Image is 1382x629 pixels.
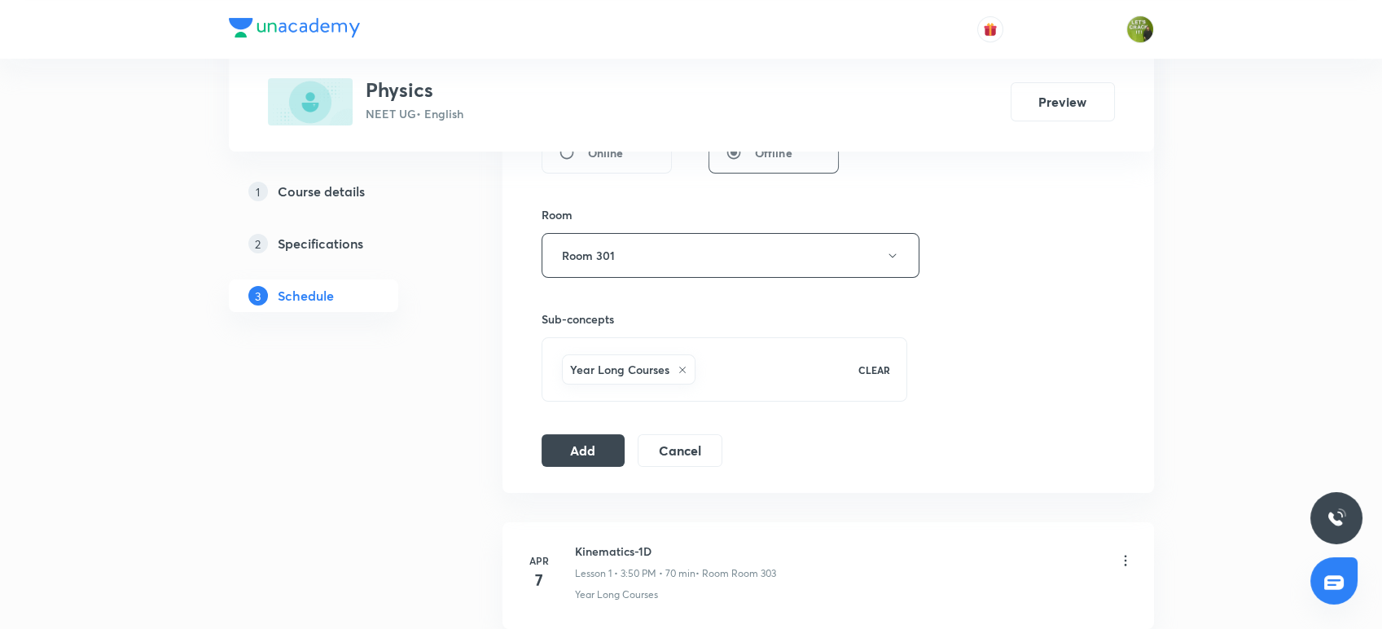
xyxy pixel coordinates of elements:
[575,566,695,581] p: Lesson 1 • 3:50 PM • 70 min
[229,175,450,208] a: 1Course details
[755,144,792,161] span: Offline
[1011,82,1115,121] button: Preview
[977,16,1003,42] button: avatar
[542,310,908,328] h6: Sub-concepts
[248,182,268,201] p: 1
[366,78,463,102] h3: Physics
[695,566,776,581] p: • Room Room 303
[983,22,998,37] img: avatar
[523,568,555,592] h4: 7
[278,234,363,253] h5: Specifications
[1126,15,1154,43] img: Gaurav Uppal
[278,182,365,201] h5: Course details
[229,227,450,260] a: 2Specifications
[248,234,268,253] p: 2
[229,18,360,42] a: Company Logo
[570,361,669,378] h6: Year Long Courses
[588,144,624,161] span: Online
[575,543,776,560] h6: Kinematics-1D
[575,587,658,602] p: Year Long Courses
[229,18,360,37] img: Company Logo
[1327,508,1346,528] img: ttu
[268,78,353,125] img: 42EA2E1F-1989-4226-9263-2848BA152552_plus.png
[366,105,463,122] p: NEET UG • English
[638,434,722,467] button: Cancel
[542,233,919,278] button: Room 301
[248,286,268,306] p: 3
[858,363,890,377] p: CLEAR
[542,206,573,223] h6: Room
[542,434,625,467] button: Add
[278,286,334,306] h5: Schedule
[523,553,555,568] h6: Apr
